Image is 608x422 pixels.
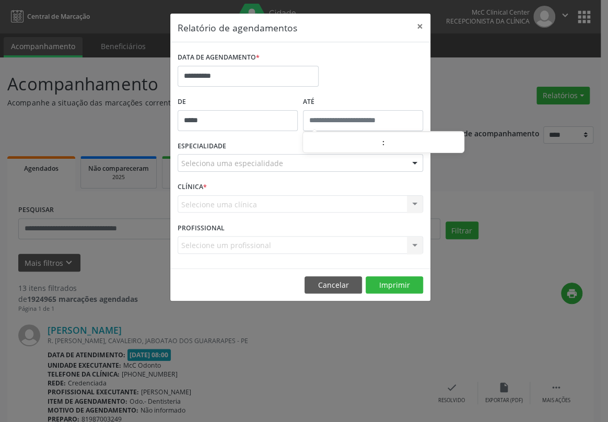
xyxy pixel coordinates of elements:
[178,50,260,66] label: DATA DE AGENDAMENTO
[366,276,423,294] button: Imprimir
[305,276,362,294] button: Cancelar
[178,220,225,236] label: PROFISSIONAL
[303,94,423,110] label: ATÉ
[410,14,430,39] button: Close
[178,94,298,110] label: De
[181,158,283,169] span: Seleciona uma especialidade
[178,138,226,155] label: ESPECIALIDADE
[178,179,207,195] label: CLÍNICA
[382,132,385,153] span: :
[303,133,382,154] input: Hour
[178,21,297,34] h5: Relatório de agendamentos
[385,133,464,154] input: Minute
